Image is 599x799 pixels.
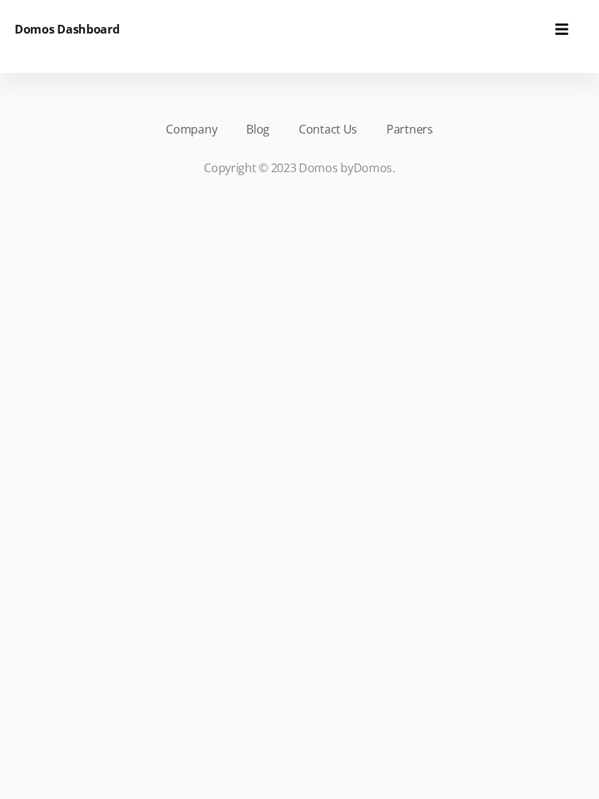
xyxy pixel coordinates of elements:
[386,120,433,138] a: Partners
[166,120,217,138] a: Company
[299,120,357,138] a: Contact Us
[15,20,120,38] h6: Domos Dashboard
[246,120,270,138] a: Blog
[37,159,562,177] p: Copyright © 2023 Domos by .
[354,160,393,176] a: Domos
